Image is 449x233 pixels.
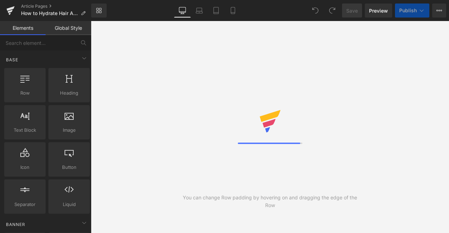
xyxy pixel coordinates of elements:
[51,201,88,208] span: Liquid
[51,126,88,134] span: Image
[51,164,88,171] span: Button
[6,126,43,134] span: Text Block
[6,201,43,208] span: Separator
[346,7,358,14] span: Save
[21,4,91,9] a: Article Pages
[224,4,241,18] a: Mobile
[46,21,91,35] a: Global Style
[51,89,88,97] span: Heading
[180,194,360,209] div: You can change Row padding by hovering on and dragging the edge of the Row
[369,7,388,14] span: Preview
[325,4,339,18] button: Redo
[395,4,429,18] button: Publish
[208,4,224,18] a: Tablet
[191,4,208,18] a: Laptop
[5,221,26,228] span: Banner
[21,11,78,16] span: How to Hydrate Hair After Bleaching For Silky Results
[6,164,43,171] span: Icon
[174,4,191,18] a: Desktop
[5,56,19,63] span: Base
[399,8,417,13] span: Publish
[6,89,43,97] span: Row
[365,4,392,18] a: Preview
[308,4,322,18] button: Undo
[432,4,446,18] button: More
[91,4,107,18] a: New Library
